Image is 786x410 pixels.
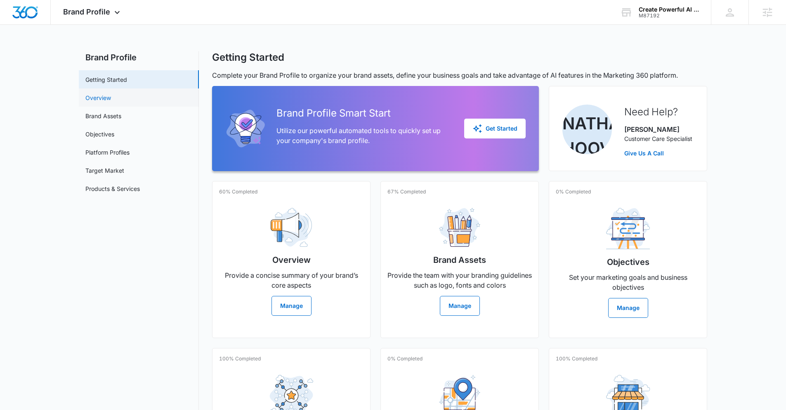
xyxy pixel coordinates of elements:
[608,298,648,318] button: Manage
[440,296,480,316] button: Manage
[85,184,140,193] a: Products & Services
[85,93,111,102] a: Overview
[556,272,700,292] p: Set your marketing goals and business objectives
[219,188,257,195] p: 60% Completed
[624,149,692,157] a: Give Us A Call
[276,106,451,121] h2: Brand Profile Smart Start
[85,75,127,84] a: Getting Started
[212,51,284,64] h1: Getting Started
[212,181,371,338] a: 60% CompletedOverviewProvide a concise summary of your brand’s core aspectsManage
[556,355,597,362] p: 100% Completed
[556,188,591,195] p: 0% Completed
[85,148,130,157] a: Platform Profiles
[85,166,124,175] a: Target Market
[219,355,261,362] p: 100% Completed
[85,130,114,138] a: Objectives
[472,124,517,133] div: Get Started
[276,126,451,145] p: Utilize our powerful automated tools to quickly set up your company's brand profile.
[639,13,699,19] div: account id
[464,119,526,138] button: Get Started
[433,254,486,266] h2: Brand Assets
[607,256,649,268] h2: Objectives
[562,105,612,154] img: Nathan Hoover
[624,124,692,134] p: [PERSON_NAME]
[387,355,423,362] p: 0% Completed
[387,188,426,195] p: 67% Completed
[63,7,110,16] span: Brand Profile
[624,105,692,119] h2: Need Help?
[549,181,707,338] a: 0% CompletedObjectivesSet your marketing goals and business objectivesManage
[85,112,121,120] a: Brand Assets
[79,51,199,64] h2: Brand Profile
[639,6,699,13] div: account name
[380,181,539,338] a: 67% CompletedBrand AssetsProvide the team with your branding guidelines such as logo, fonts and c...
[219,270,363,290] p: Provide a concise summary of your brand’s core aspects
[624,134,692,143] p: Customer Care Specialist
[271,296,312,316] button: Manage
[272,254,311,266] h2: Overview
[212,70,707,80] p: Complete your Brand Profile to organize your brand assets, define your business goals and take ad...
[387,270,532,290] p: Provide the team with your branding guidelines such as logo, fonts and colors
